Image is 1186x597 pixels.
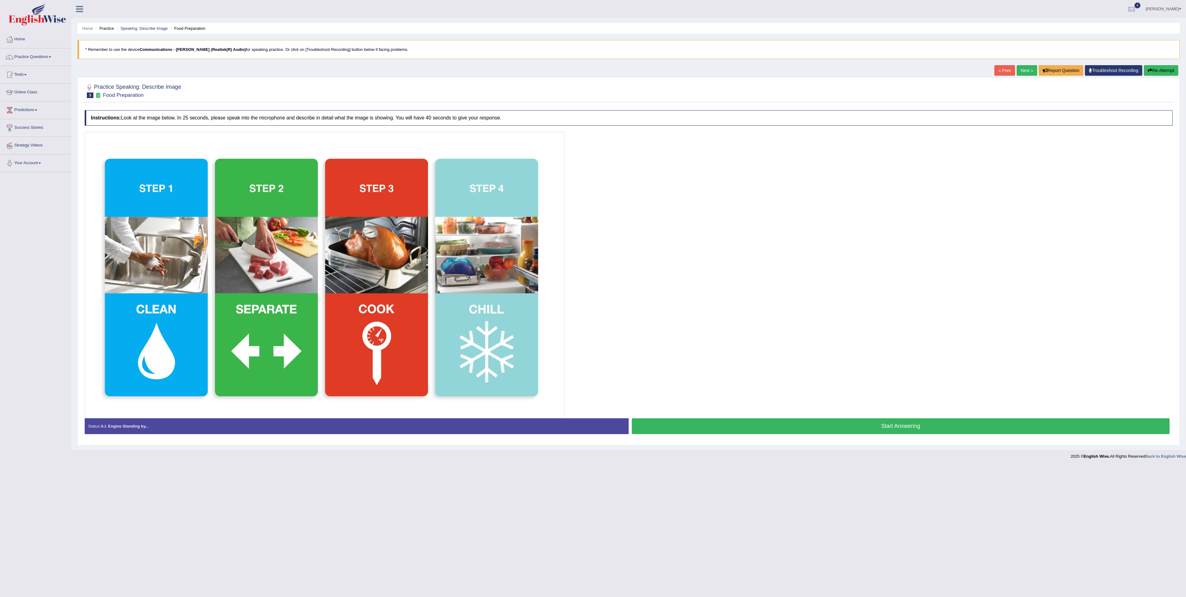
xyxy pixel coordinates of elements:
[1144,65,1178,76] button: Re-Attempt
[0,119,71,135] a: Success Stories
[1039,65,1083,76] button: Report Question
[632,418,1170,434] button: Start Answering
[78,40,1180,59] blockquote: * Remember to use the device for speaking practice. Or click on [Troubleshoot Recording] button b...
[0,31,71,46] a: Home
[100,424,149,429] strong: A.I. Engine Standing by...
[1084,454,1110,459] strong: English Wise.
[0,48,71,64] a: Practice Questions
[95,92,101,98] small: Exam occurring question
[1135,2,1141,8] span: 4
[85,83,181,98] h2: Practice Speaking: Describe Image
[140,47,246,52] b: Communications - [PERSON_NAME] (Realtek(R) Audio)
[169,25,205,31] li: Food Preparation
[1145,454,1186,459] a: Back to English Wise
[120,26,167,31] a: Speaking: Describe Image
[1071,450,1186,459] div: 2025 © All Rights Reserved
[0,101,71,117] a: Predictions
[82,26,93,31] a: Home
[85,418,629,434] div: Status:
[0,155,71,170] a: Your Account
[0,84,71,99] a: Online Class
[1085,65,1142,76] a: Troubleshoot Recording
[85,110,1173,126] h4: Look at the image below. In 25 seconds, please speak into the microphone and describe in detail w...
[103,92,144,98] small: Food Preparation
[0,137,71,152] a: Strategy Videos
[1017,65,1037,76] a: Next »
[0,66,71,82] a: Tests
[994,65,1015,76] a: « Prev
[87,92,93,98] span: 3
[91,115,121,120] b: Instructions:
[94,25,114,31] li: Practice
